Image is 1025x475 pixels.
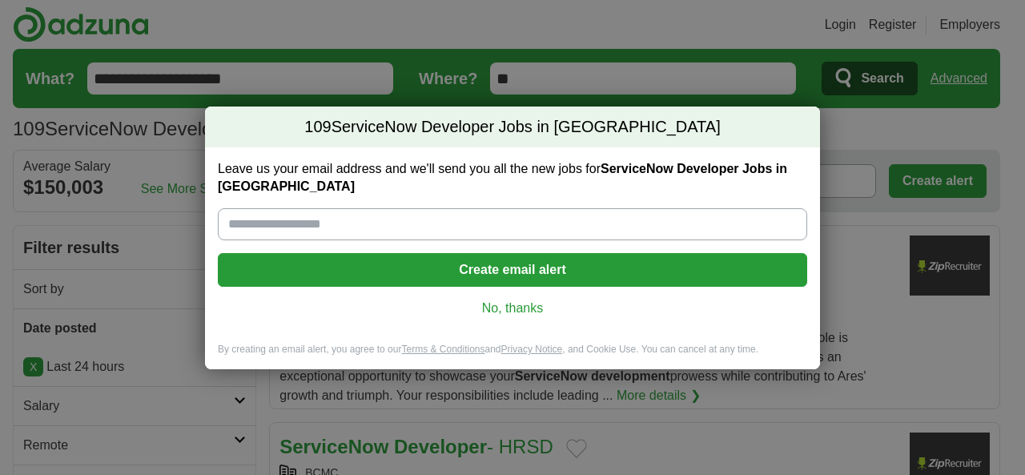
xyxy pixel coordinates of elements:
[218,253,807,287] button: Create email alert
[304,116,331,139] span: 109
[401,344,484,355] a: Terms & Conditions
[231,300,794,317] a: No, thanks
[501,344,563,355] a: Privacy Notice
[205,343,820,369] div: By creating an email alert, you agree to our and , and Cookie Use. You can cancel at any time.
[205,107,820,148] h2: ServiceNow Developer Jobs in [GEOGRAPHIC_DATA]
[218,160,807,195] label: Leave us your email address and we'll send you all the new jobs for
